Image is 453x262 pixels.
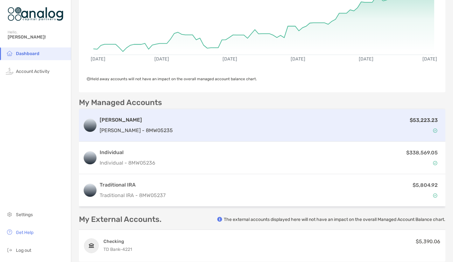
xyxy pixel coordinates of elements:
span: 4221 [122,247,132,252]
img: get-help icon [6,228,13,236]
span: Held away accounts will not have an impact on the overall managed account balance chart. [87,77,257,81]
span: Account Activity [16,69,50,74]
p: $53,223.23 [410,116,438,124]
img: Account Status icon [433,193,437,198]
p: The external accounts displayed here will not have an impact on the overall Managed Account Balan... [224,216,445,223]
img: Account Status icon [433,128,437,133]
text: [DATE] [422,56,437,62]
text: [DATE] [154,56,169,62]
img: logout icon [6,246,13,254]
img: logo account [84,184,96,197]
img: Account Status icon [433,161,437,165]
p: Traditional IRA - 8MW05237 [100,191,166,199]
span: [PERSON_NAME]! [8,34,67,40]
p: [PERSON_NAME] - 8MW05235 [100,126,173,134]
text: [DATE] [91,56,105,62]
span: Get Help [16,230,33,235]
img: activity icon [6,67,13,75]
img: logo account [84,152,96,164]
text: [DATE] [223,56,237,62]
text: [DATE] [291,56,305,62]
p: $5,804.92 [413,181,438,189]
text: [DATE] [359,56,373,62]
span: $5,390.06 [416,238,440,244]
img: Checking [84,239,98,253]
p: Individual - 8MW05236 [100,159,155,167]
p: My External Accounts. [79,216,161,223]
img: settings icon [6,210,13,218]
span: Settings [16,212,33,217]
h3: Individual [100,149,155,156]
img: logo account [84,119,96,132]
p: $338,569.05 [406,149,438,157]
span: TD Bank - [103,247,122,252]
h4: Checking [103,238,132,244]
h3: [PERSON_NAME] [100,116,173,124]
span: Log out [16,248,31,253]
img: household icon [6,49,13,57]
span: Dashboard [16,51,39,56]
img: Zoe Logo [8,3,63,25]
img: info [217,217,222,222]
p: My Managed Accounts [79,99,162,107]
h3: Traditional IRA [100,181,166,189]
